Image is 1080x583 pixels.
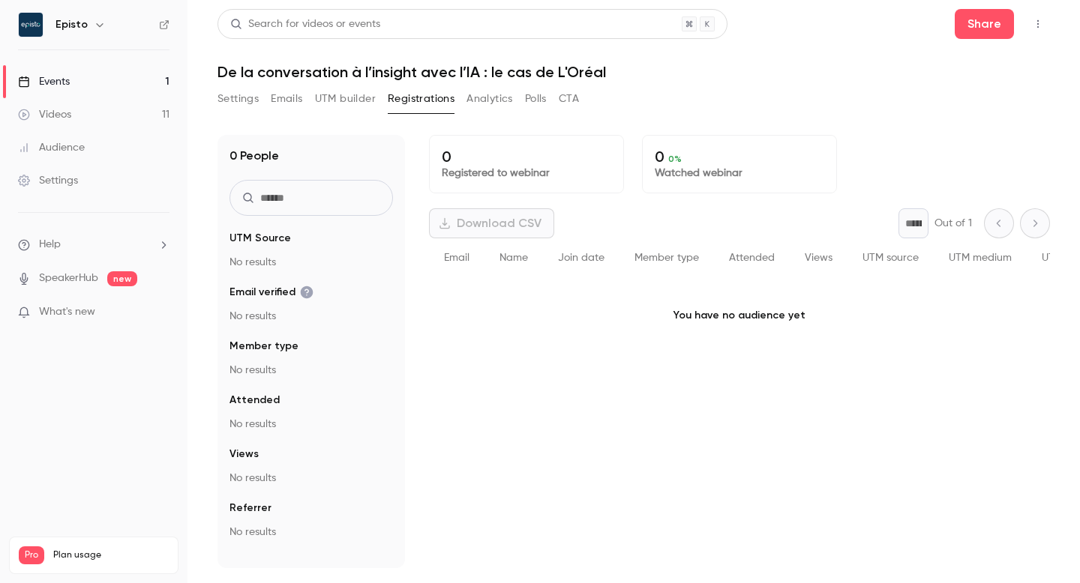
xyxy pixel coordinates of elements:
[634,253,699,263] span: Member type
[655,148,824,166] p: 0
[19,13,43,37] img: Episto
[217,63,1050,81] h1: De la conversation à l’insight avec l’IA : le cas de L'Oréal
[388,87,454,111] button: Registrations
[18,74,70,89] div: Events
[429,278,1050,353] p: You have no audience yet
[229,525,393,540] p: No results
[19,546,44,564] span: Pro
[39,304,95,320] span: What's new
[805,253,832,263] span: Views
[39,237,61,253] span: Help
[230,16,380,32] div: Search for videos or events
[955,9,1014,39] button: Share
[315,87,376,111] button: UTM builder
[499,253,528,263] span: Name
[444,253,469,263] span: Email
[442,166,611,181] p: Registered to webinar
[229,147,279,165] h1: 0 People
[442,148,611,166] p: 0
[229,363,393,378] p: No results
[229,417,393,432] p: No results
[655,166,824,181] p: Watched webinar
[217,87,259,111] button: Settings
[55,17,88,32] h6: Episto
[229,447,259,462] span: Views
[729,253,775,263] span: Attended
[18,107,71,122] div: Videos
[229,393,280,408] span: Attended
[466,87,513,111] button: Analytics
[39,271,98,286] a: SpeakerHub
[229,501,271,516] span: Referrer
[525,87,547,111] button: Polls
[53,549,169,561] span: Plan usage
[668,154,682,164] span: 0 %
[18,173,78,188] div: Settings
[558,253,604,263] span: Join date
[271,87,302,111] button: Emails
[229,231,393,540] section: facet-groups
[229,285,313,300] span: Email verified
[862,253,919,263] span: UTM source
[18,237,169,253] li: help-dropdown-opener
[229,471,393,486] p: No results
[18,140,85,155] div: Audience
[229,339,298,354] span: Member type
[229,255,393,270] p: No results
[107,271,137,286] span: new
[934,216,972,231] p: Out of 1
[949,253,1012,263] span: UTM medium
[229,309,393,324] p: No results
[559,87,579,111] button: CTA
[229,231,291,246] span: UTM Source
